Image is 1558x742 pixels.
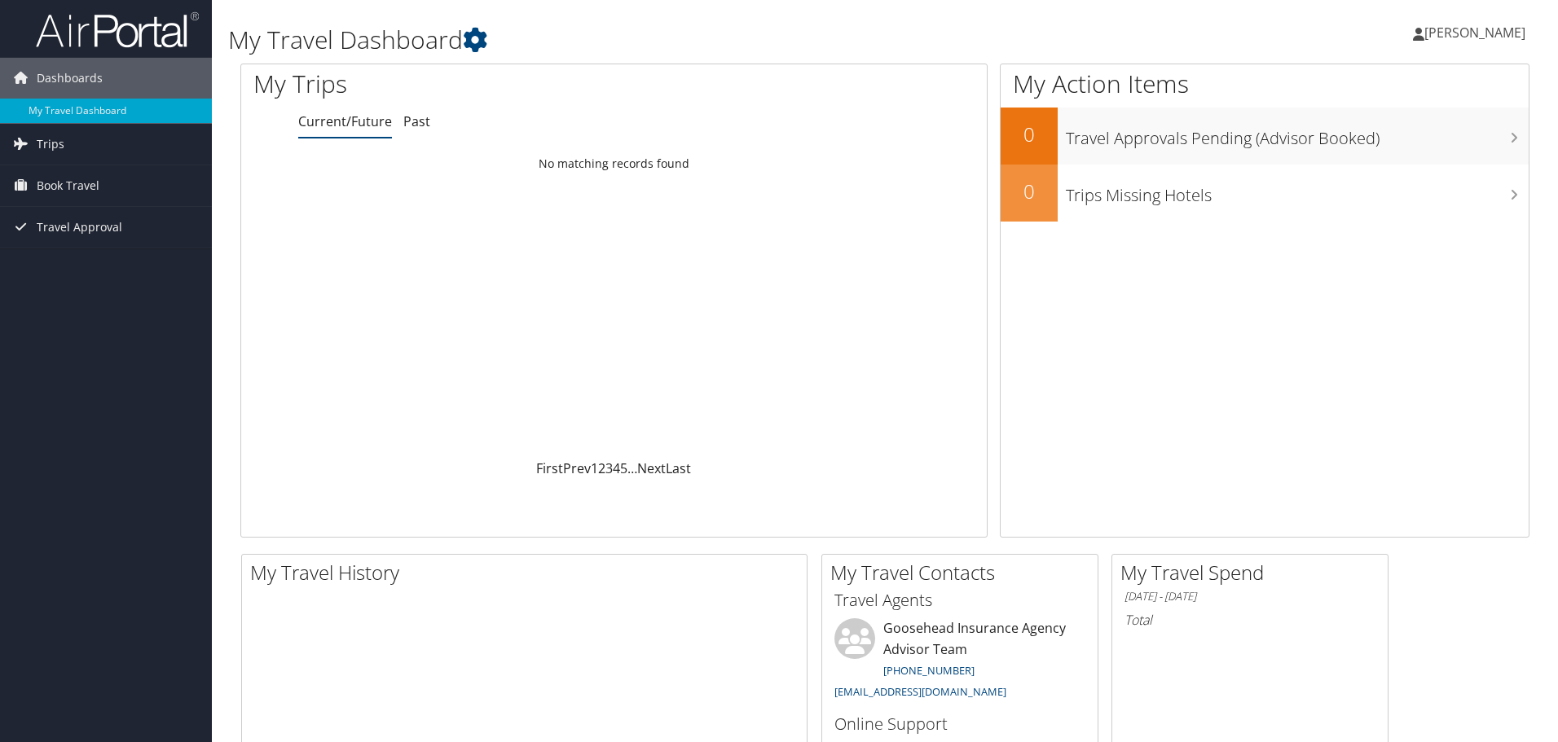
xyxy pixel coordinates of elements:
[228,23,1104,57] h1: My Travel Dashboard
[613,459,620,477] a: 4
[1120,559,1388,586] h2: My Travel Spend
[834,713,1085,735] h3: Online Support
[37,207,122,248] span: Travel Approval
[536,459,563,477] a: First
[250,559,807,586] h2: My Travel History
[1066,119,1529,150] h3: Travel Approvals Pending (Advisor Booked)
[1001,165,1529,222] a: 0Trips Missing Hotels
[1124,611,1375,629] h6: Total
[627,459,637,477] span: …
[834,589,1085,612] h3: Travel Agents
[1413,8,1542,57] a: [PERSON_NAME]
[1124,589,1375,604] h6: [DATE] - [DATE]
[1424,24,1525,42] span: [PERSON_NAME]
[620,459,627,477] a: 5
[666,459,691,477] a: Last
[830,559,1098,586] h2: My Travel Contacts
[37,58,103,99] span: Dashboards
[37,165,99,206] span: Book Travel
[563,459,591,477] a: Prev
[1066,176,1529,207] h3: Trips Missing Hotels
[1001,178,1058,205] h2: 0
[598,459,605,477] a: 2
[1001,67,1529,101] h1: My Action Items
[403,112,430,130] a: Past
[1001,108,1529,165] a: 0Travel Approvals Pending (Advisor Booked)
[883,663,975,678] a: [PHONE_NUMBER]
[253,67,664,101] h1: My Trips
[591,459,598,477] a: 1
[834,684,1006,699] a: [EMAIL_ADDRESS][DOMAIN_NAME]
[637,459,666,477] a: Next
[1001,121,1058,148] h2: 0
[826,618,1094,705] li: Goosehead Insurance Agency Advisor Team
[605,459,613,477] a: 3
[37,124,64,165] span: Trips
[36,11,199,49] img: airportal-logo.png
[241,149,987,178] td: No matching records found
[298,112,392,130] a: Current/Future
